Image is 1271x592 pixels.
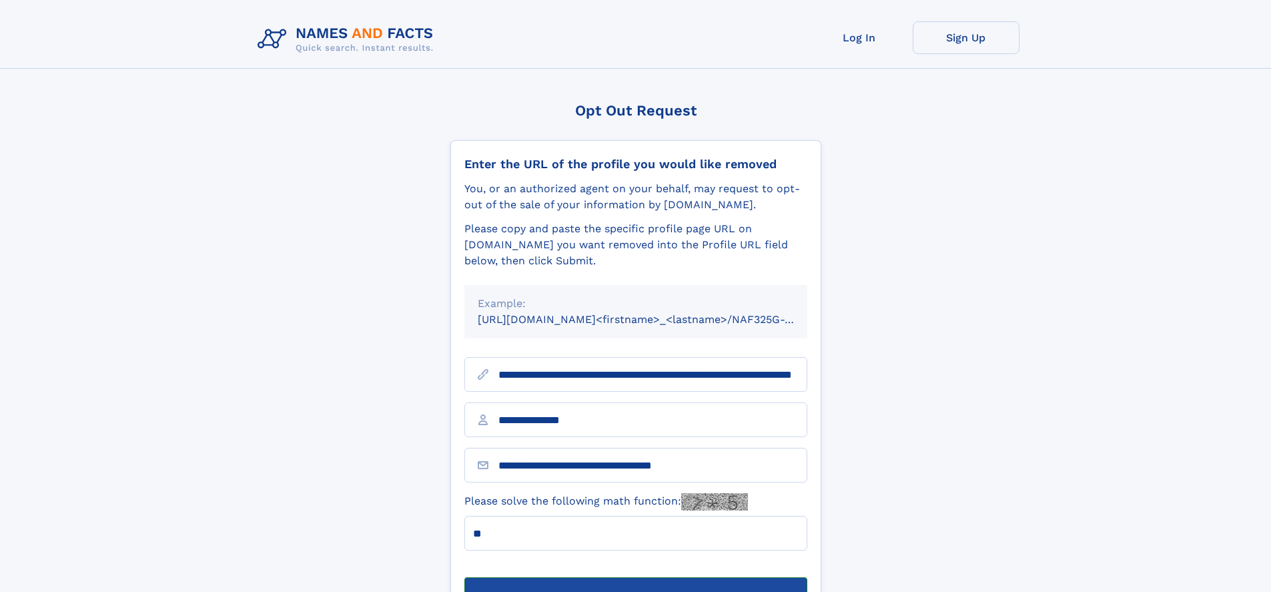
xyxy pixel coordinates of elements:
[252,21,444,57] img: Logo Names and Facts
[806,21,913,54] a: Log In
[464,221,807,269] div: Please copy and paste the specific profile page URL on [DOMAIN_NAME] you want removed into the Pr...
[478,313,833,326] small: [URL][DOMAIN_NAME]<firstname>_<lastname>/NAF325G-xxxxxxxx
[450,102,821,119] div: Opt Out Request
[464,157,807,172] div: Enter the URL of the profile you would like removed
[464,181,807,213] div: You, or an authorized agent on your behalf, may request to opt-out of the sale of your informatio...
[464,493,748,511] label: Please solve the following math function:
[913,21,1019,54] a: Sign Up
[478,296,794,312] div: Example:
